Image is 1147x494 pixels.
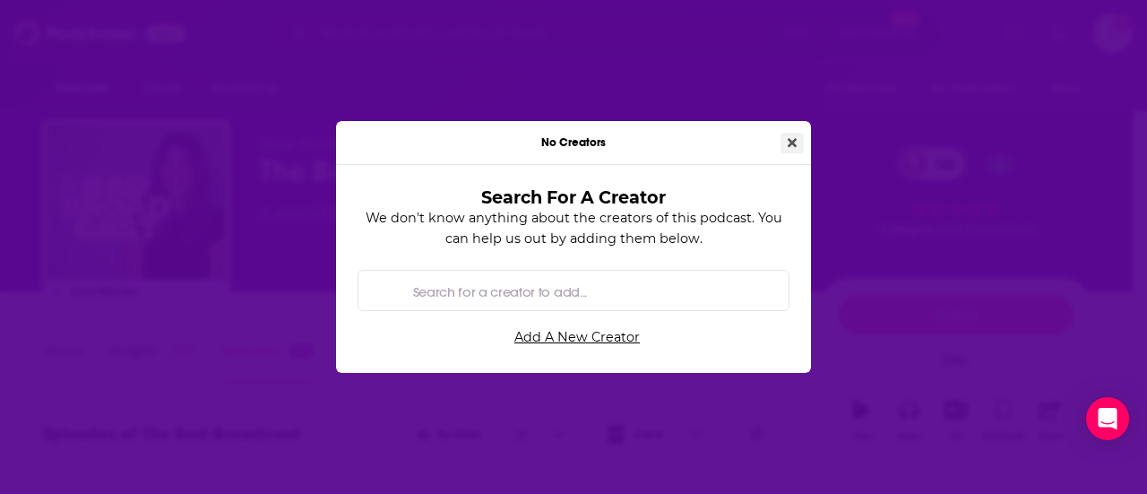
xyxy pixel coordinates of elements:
p: We don't know anything about the creators of this podcast. You can help us out by adding them below. [358,208,789,248]
input: Search for a creator to add... [406,271,775,311]
div: Search by entity type [358,270,789,311]
button: Close [780,133,804,153]
div: Open Intercom Messenger [1086,397,1129,440]
div: No Creators [336,121,811,165]
a: Add A New Creator [365,322,789,351]
h3: Search For A Creator [386,186,761,208]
